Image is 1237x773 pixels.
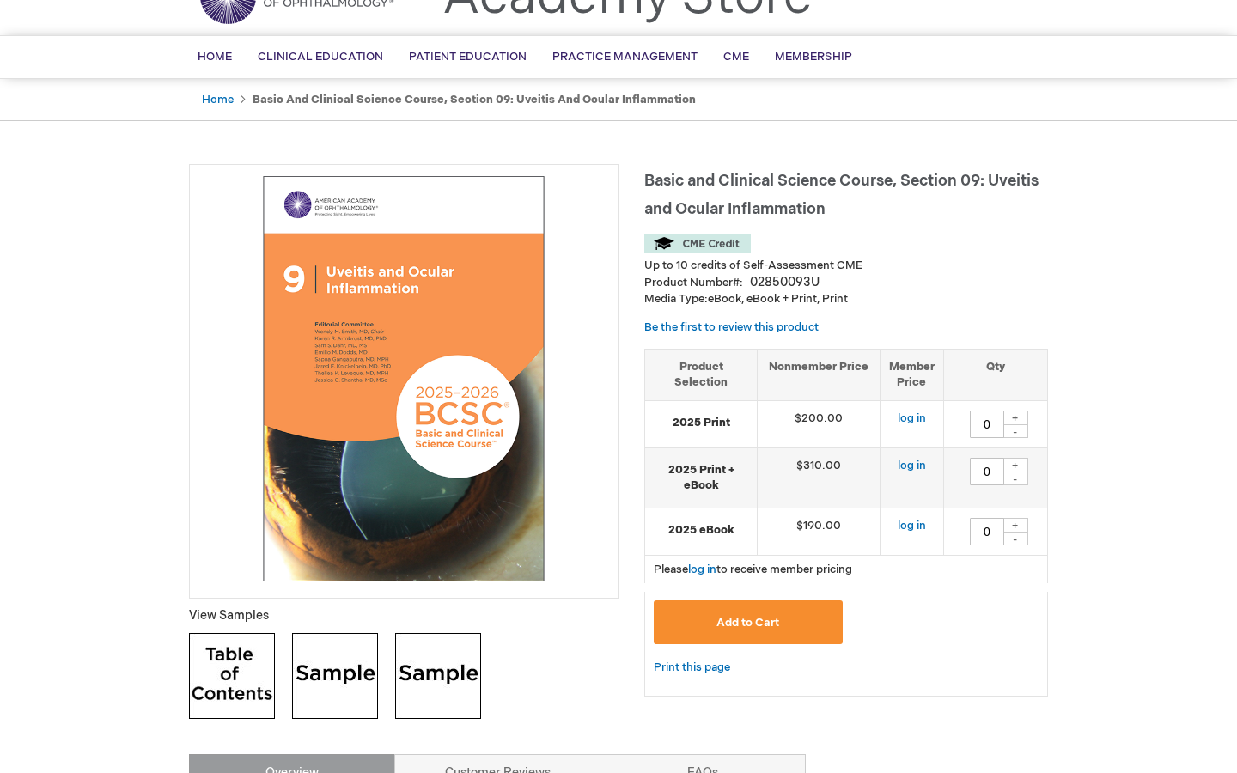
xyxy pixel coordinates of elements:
[943,349,1047,400] th: Qty
[644,320,819,334] a: Be the first to review this product
[654,563,852,576] span: Please to receive member pricing
[970,518,1004,545] input: Qty
[409,50,527,64] span: Patient Education
[758,349,881,400] th: Nonmember Price
[1002,424,1028,438] div: -
[880,349,943,400] th: Member Price
[723,50,749,64] span: CME
[758,447,881,508] td: $310.00
[395,633,481,719] img: Click to view
[258,50,383,64] span: Clinical Education
[644,258,1048,274] li: Up to 10 credits of Self-Assessment CME
[654,522,748,539] strong: 2025 eBook
[644,292,708,306] strong: Media Type:
[898,519,926,533] a: log in
[654,600,843,644] button: Add to Cart
[198,173,609,584] img: Basic and Clinical Science Course, Section 09: Uveitis and Ocular Inflammation
[292,633,378,719] img: Click to view
[198,50,232,64] span: Home
[644,234,751,253] img: CME Credit
[189,633,275,719] img: Click to view
[758,400,881,447] td: $200.00
[750,274,820,291] div: 02850093U
[898,459,926,472] a: log in
[644,276,743,289] strong: Product Number
[716,616,779,630] span: Add to Cart
[1002,472,1028,485] div: -
[253,93,696,107] strong: Basic and Clinical Science Course, Section 09: Uveitis and Ocular Inflammation
[644,172,1039,218] span: Basic and Clinical Science Course, Section 09: Uveitis and Ocular Inflammation
[644,291,1048,307] p: eBook, eBook + Print, Print
[202,93,234,107] a: Home
[1002,518,1028,533] div: +
[645,349,758,400] th: Product Selection
[970,458,1004,485] input: Qty
[1002,458,1028,472] div: +
[970,411,1004,438] input: Qty
[189,607,618,624] p: View Samples
[1002,532,1028,545] div: -
[654,657,730,679] a: Print this page
[654,415,748,431] strong: 2025 Print
[654,462,748,494] strong: 2025 Print + eBook
[1002,411,1028,425] div: +
[898,411,926,425] a: log in
[758,508,881,555] td: $190.00
[688,563,716,576] a: log in
[775,50,852,64] span: Membership
[552,50,698,64] span: Practice Management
